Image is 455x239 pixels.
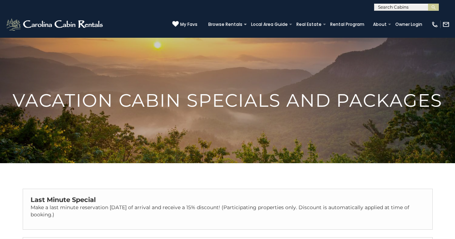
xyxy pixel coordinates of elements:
a: Owner Login [392,19,426,29]
img: phone-regular-white.png [431,21,438,28]
a: Real Estate [293,19,325,29]
a: About [369,19,390,29]
img: mail-regular-white.png [442,21,450,28]
span: My Favs [180,21,197,28]
a: Rental Program [327,19,368,29]
a: Browse Rentals [205,19,246,29]
p: Make a last minute reservation [DATE] of arrival and receive a 15% discount! (Participating prope... [31,204,425,218]
img: White-1-2.png [5,17,105,32]
strong: Last Minute Special [31,196,96,204]
a: My Favs [172,21,197,28]
a: Local Area Guide [247,19,291,29]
